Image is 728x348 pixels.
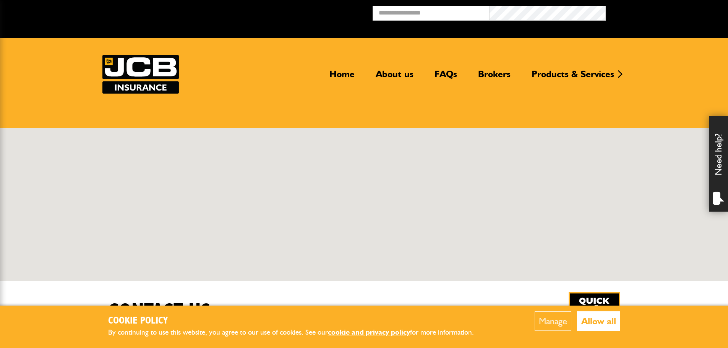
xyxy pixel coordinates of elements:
[108,299,211,325] h1: Contact us
[709,116,728,212] div: Need help?
[577,311,620,331] button: Allow all
[370,68,419,86] a: About us
[324,68,360,86] a: Home
[328,328,410,337] a: cookie and privacy policy
[102,55,179,94] a: JCB Insurance Services
[108,315,486,327] h2: Cookie Policy
[526,68,620,86] a: Products & Services
[569,292,620,344] img: Quick Quote
[102,55,179,94] img: JCB Insurance Services logo
[569,292,620,344] a: Get your insurance quote in just 2-minutes
[472,68,516,86] a: Brokers
[429,68,463,86] a: FAQs
[108,327,486,338] p: By continuing to use this website, you agree to our use of cookies. See our for more information.
[606,6,722,18] button: Broker Login
[535,311,571,331] button: Manage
